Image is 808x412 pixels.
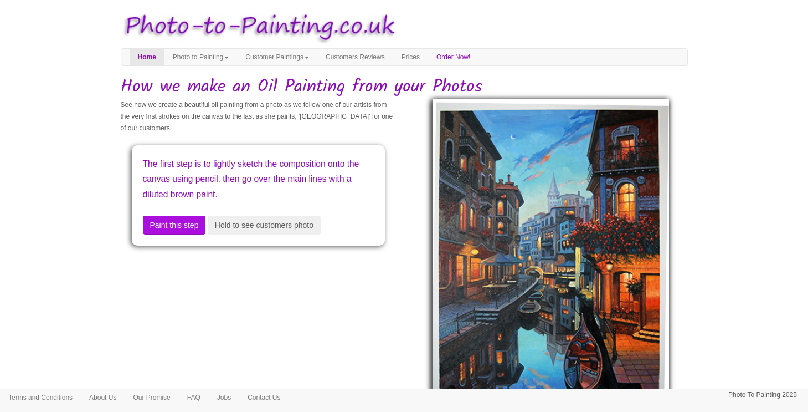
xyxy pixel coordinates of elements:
[208,216,321,235] button: Hold to see customers photo
[164,49,237,65] a: Photo to Painting
[317,49,393,65] a: Customers Reviews
[81,389,125,406] a: About Us
[143,156,374,202] p: The first step is to lightly sketch the composition onto the canvas using pencil, then go over th...
[393,49,428,65] a: Prices
[209,389,239,406] a: Jobs
[239,389,289,406] a: Contact Us
[115,6,399,48] img: Photo to Painting
[179,389,209,406] a: FAQ
[121,99,396,134] p: See how we create a beautiful oil painting from a photo as we follow one of our artists from the ...
[728,389,797,401] p: Photo To Painting 2025
[237,49,317,65] a: Customer Paintings
[125,389,178,406] a: Our Promise
[428,49,478,65] a: Order Now!
[121,77,688,96] h1: How we make an Oil Painting from your Photos
[143,216,206,235] button: Paint this step
[130,49,164,65] a: Home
